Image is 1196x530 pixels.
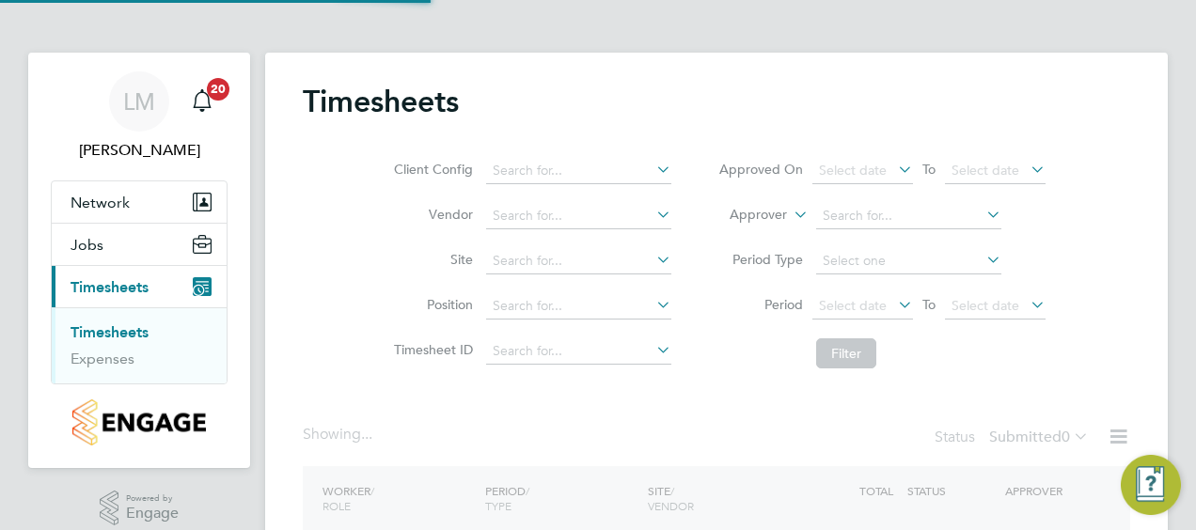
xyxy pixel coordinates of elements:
input: Search for... [486,203,671,229]
button: Timesheets [52,266,227,307]
label: Approver [702,206,787,225]
span: To [917,292,941,317]
span: Liam Mackay [51,139,228,162]
input: Select one [816,248,1001,274]
span: ... [361,425,372,444]
span: 20 [207,78,229,101]
a: 20 [183,71,221,132]
a: Timesheets [71,323,149,341]
label: Period Type [718,251,803,268]
div: Status [935,425,1093,451]
img: countryside-properties-logo-retina.png [72,399,205,445]
input: Search for... [816,203,1001,229]
span: Jobs [71,236,103,254]
div: Timesheets [52,307,227,383]
span: 0 [1062,428,1070,446]
span: Network [71,194,130,211]
label: Submitted [989,428,1089,446]
label: Position [388,296,473,313]
button: Jobs [52,224,227,265]
div: Showing [303,425,376,444]
button: Engage Resource Center [1121,455,1181,515]
a: LM[PERSON_NAME] [51,71,228,162]
span: Powered by [126,491,179,507]
input: Search for... [486,293,671,320]
label: Approved On [718,161,803,178]
label: Vendor [388,206,473,223]
button: Network [52,181,227,223]
input: Search for... [486,158,671,184]
input: Search for... [486,248,671,274]
span: LM [123,89,155,114]
span: To [917,157,941,181]
span: Engage [126,506,179,522]
button: Filter [816,338,876,368]
span: Select date [819,297,887,314]
span: Timesheets [71,278,149,296]
label: Site [388,251,473,268]
span: Select date [952,162,1019,179]
label: Client Config [388,161,473,178]
span: Select date [819,162,887,179]
nav: Main navigation [28,53,250,468]
a: Go to home page [51,399,228,445]
input: Search for... [486,338,671,365]
span: Select date [952,297,1019,314]
label: Timesheet ID [388,341,473,358]
a: Expenses [71,350,134,367]
h2: Timesheets [303,83,459,120]
label: Period [718,296,803,313]
a: Powered byEngage [100,491,180,526]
